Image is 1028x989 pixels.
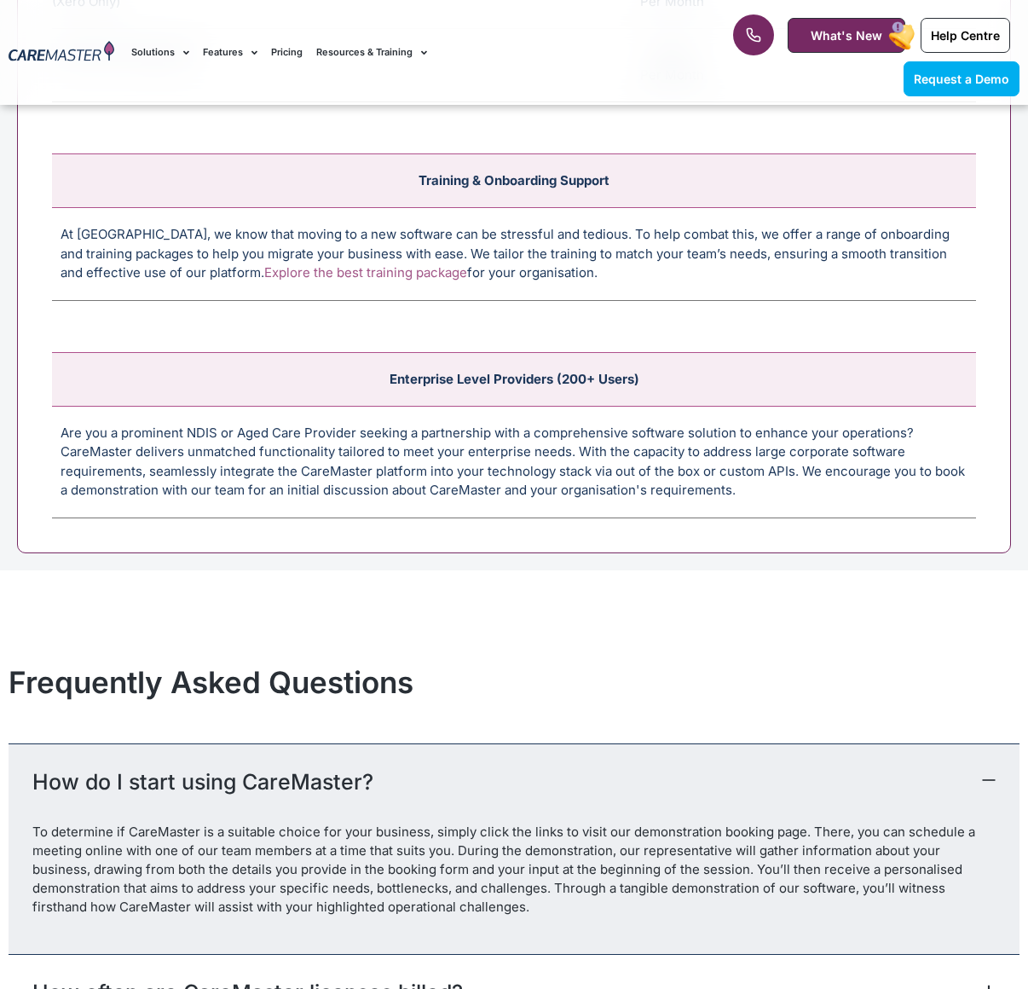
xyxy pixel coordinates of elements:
div: How do I start using CareMaster? [9,823,1019,954]
td: Are you a prominent NDIS or Aged Care Provider seeking a partnership with a comprehensive softwar... [52,406,976,518]
div: How do I start using CareMaster? [9,743,1019,823]
a: Pricing [271,24,303,81]
a: Request a Demo [904,61,1019,96]
span: Request a Demo [914,72,1009,86]
h2: Frequently Asked Questions [9,664,1019,700]
td: Training & Onboarding Support [52,154,976,208]
td: Enterprise Level Providers (200+ Users) [52,352,976,406]
span: What's New [811,28,882,43]
a: Resources & Training [316,24,427,81]
nav: Menu [131,24,656,81]
a: Features [203,24,257,81]
p: To determine if CareMaster is a suitable choice for your business, simply click the links to visi... [32,823,996,917]
a: Help Centre [921,18,1010,53]
a: What's New [788,18,905,53]
a: Explore the best training package [264,264,467,281]
td: At [GEOGRAPHIC_DATA], we know that moving to a new software can be stressful and tedious. To help... [52,208,976,301]
img: CareMaster Logo [9,41,114,64]
a: How do I start using CareMaster? [32,766,373,797]
span: Help Centre [931,28,1000,43]
a: Solutions [131,24,189,81]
